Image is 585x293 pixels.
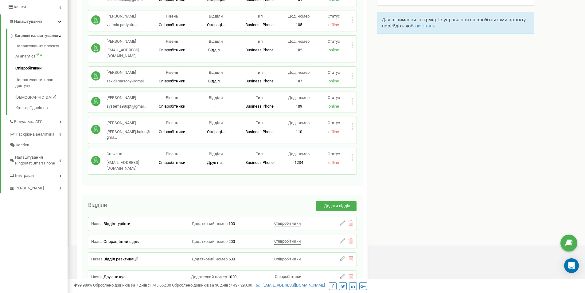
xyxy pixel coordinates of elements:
[172,283,252,287] span: Оброблено дзвінків за 30 днів :
[288,14,310,18] span: Дод. номер
[256,70,263,75] span: Тип
[9,115,68,127] a: Віртуальна АТС
[15,74,68,92] a: Налаштування прав доступу
[14,119,42,125] span: Віртуальна АТС
[245,160,274,165] span: Business Phone
[159,48,185,52] span: Співробітники
[107,70,146,76] p: [PERSON_NAME]
[107,104,146,109] span: systema98opt@gmai...
[91,239,103,244] span: Назва:
[281,104,316,109] p: 109
[166,152,178,156] span: Рівень
[166,14,178,18] span: Рівень
[281,22,316,28] p: 105
[103,239,141,244] span: Операційний відділ
[209,14,223,18] span: Відділи
[107,39,150,45] p: [PERSON_NAME]
[192,221,228,226] span: Додатковий номер:
[281,129,316,135] p: 110
[288,39,310,44] span: Дод. номер
[274,221,301,226] span: Співробітники
[256,283,325,287] a: [EMAIL_ADDRESS][DOMAIN_NAME]
[207,22,225,27] span: Операці...
[209,95,223,100] span: Відділи
[245,79,274,83] span: Business Phone
[107,151,150,157] p: Сніжана
[281,47,316,53] p: 102
[16,132,54,137] span: Наскрізна аналітика
[328,121,340,125] span: Статус
[411,23,435,29] a: бази знань
[281,78,316,84] p: 107
[329,48,339,52] span: online
[209,121,223,125] span: Відділи
[107,160,139,171] span: [EMAIL_ADDRESS][DOMAIN_NAME]
[91,221,103,226] span: Назва:
[208,48,224,52] span: Відділ ...
[382,17,526,29] span: Для отримання інструкції з управління співробітниками проєкту перейдіть до
[245,129,274,134] span: Business Phone
[274,239,301,244] span: Співробітники
[328,129,339,134] span: offline
[328,95,340,100] span: Статус
[9,168,68,181] a: Інтеграція
[91,257,103,261] span: Назва:
[288,121,310,125] span: Дод. номер
[207,129,225,134] span: Операці...
[14,185,44,191] span: [PERSON_NAME]
[245,104,274,109] span: Business Phone
[328,152,340,156] span: Статус
[15,173,34,179] span: Інтеграція
[256,14,263,18] span: Тип
[91,275,103,279] span: Назва:
[107,95,146,101] p: [PERSON_NAME]
[328,39,340,44] span: Статус
[328,14,340,18] span: Статус
[103,257,138,261] span: Відділ реактивації
[93,283,171,287] span: Оброблено дзвінків за 7 днів :
[107,129,150,140] span: [PERSON_NAME].balun@gma...
[159,104,185,109] span: Співробітники
[256,152,263,156] span: Тип
[9,140,68,151] a: Колбек
[275,274,302,279] span: Співробітники
[159,160,185,165] span: Співробітники
[15,50,68,62] a: AI analyticsNEW
[15,155,59,166] span: Налаштування Ringostat Smart Phone
[228,221,235,226] span: 100
[324,204,350,208] span: Додати відділ
[564,258,579,273] div: Open Intercom Messenger
[107,22,137,27] span: victoria.partystu...
[103,275,127,279] span: Друк на кулі
[16,142,29,148] span: Колбек
[192,257,228,261] span: Додатковий номер:
[228,239,235,244] span: 200
[15,43,68,51] a: Налаштування проєкту
[256,121,263,125] span: Тип
[149,283,171,287] u: 1 745 662,00
[166,39,178,44] span: Рівень
[159,22,185,27] span: Співробітники
[328,160,339,165] span: offline
[14,19,42,24] span: Налаштування
[166,121,178,125] span: Рівень
[328,22,339,27] span: offline
[207,160,224,165] span: Друк на...
[9,127,68,140] a: Наскрізна аналітика
[107,79,146,83] span: zaxid1masony@gmai...
[288,95,310,100] span: Дод. номер
[9,29,68,41] a: Загальні налаштування
[1,14,68,29] a: Налаштування
[9,150,68,168] a: Налаштування Ringostat Smart Phone
[329,104,339,109] span: online
[245,48,274,52] span: Business Phone
[329,79,339,83] span: online
[209,152,223,156] span: Відділи
[103,221,131,226] span: Відділ турботи
[208,79,224,83] span: Відділ ...
[230,283,252,287] u: 7 427 293,00
[159,79,185,83] span: Співробітники
[166,95,178,100] span: Рівень
[328,70,340,75] span: Статус
[107,48,139,58] span: [EMAIL_ADDRESS][DOMAIN_NAME]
